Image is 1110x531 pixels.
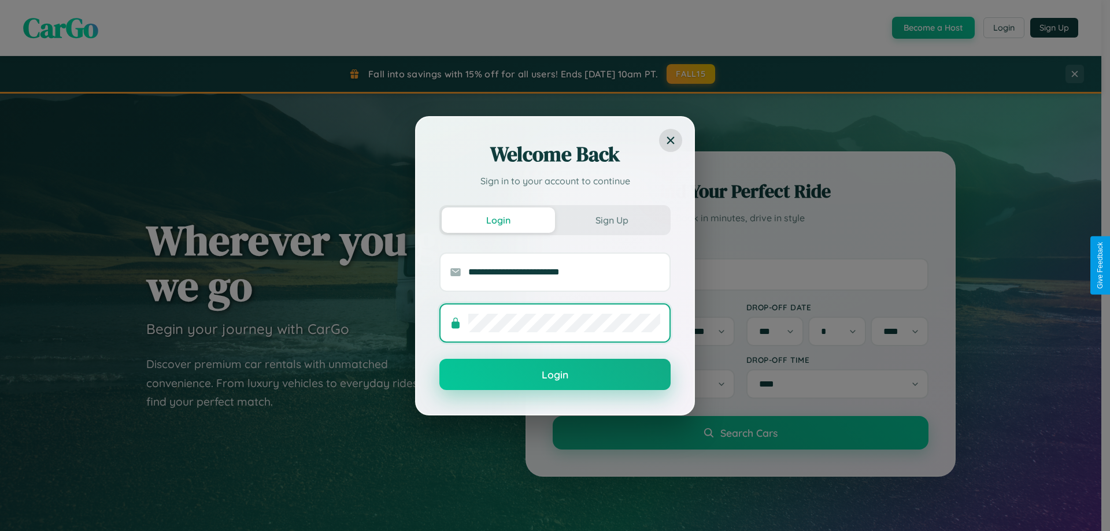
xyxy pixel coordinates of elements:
p: Sign in to your account to continue [439,174,671,188]
button: Login [442,207,555,233]
button: Sign Up [555,207,668,233]
h2: Welcome Back [439,140,671,168]
div: Give Feedback [1096,242,1104,289]
button: Login [439,359,671,390]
